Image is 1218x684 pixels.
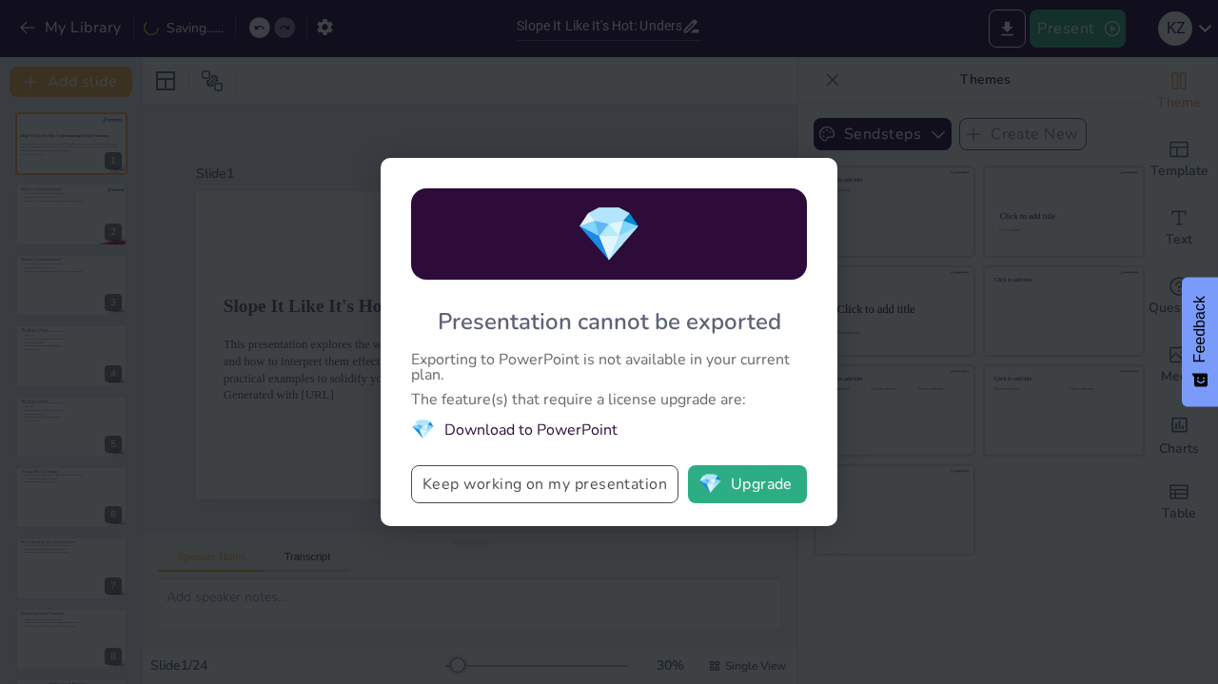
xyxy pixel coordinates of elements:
button: diamondUpgrade [688,465,807,503]
div: Exporting to PowerPoint is not available in your current plan. [411,352,807,382]
span: diamond [411,417,435,442]
span: diamond [698,475,722,494]
span: Feedback [1191,296,1208,362]
div: Presentation cannot be exported [438,306,781,337]
span: diamond [576,198,642,271]
div: The feature(s) that require a license upgrade are: [411,392,807,407]
li: Download to PowerPoint [411,417,807,442]
button: Keep working on my presentation [411,465,678,503]
button: Feedback - Show survey [1182,277,1218,406]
